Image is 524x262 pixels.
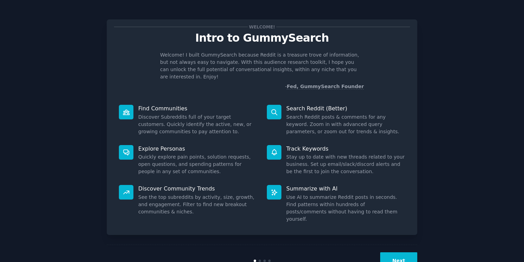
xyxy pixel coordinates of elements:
dd: Search Reddit posts & comments for any keyword. Zoom in with advanced query parameters, or zoom o... [286,113,405,135]
dd: Quickly explore pain points, solution requests, open questions, and spending patterns for people ... [138,153,257,175]
div: - [285,83,364,90]
p: Explore Personas [138,145,257,152]
p: Welcome! I built GummySearch because Reddit is a treasure trove of information, but not always ea... [160,51,364,81]
dd: See the top subreddits by activity, size, growth, and engagement. Filter to find new breakout com... [138,194,257,215]
p: Discover Community Trends [138,185,257,192]
dd: Stay up to date with new threads related to your business. Set up email/slack/discord alerts and ... [286,153,405,175]
p: Search Reddit (Better) [286,105,405,112]
a: Fed, GummySearch Founder [287,84,364,90]
dd: Use AI to summarize Reddit posts in seconds. Find patterns within hundreds of posts/comments with... [286,194,405,223]
p: Track Keywords [286,145,405,152]
p: Find Communities [138,105,257,112]
p: Intro to GummySearch [114,32,410,44]
p: Summarize with AI [286,185,405,192]
span: Welcome! [248,23,276,31]
dd: Discover Subreddits full of your target customers. Quickly identify the active, new, or growing c... [138,113,257,135]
